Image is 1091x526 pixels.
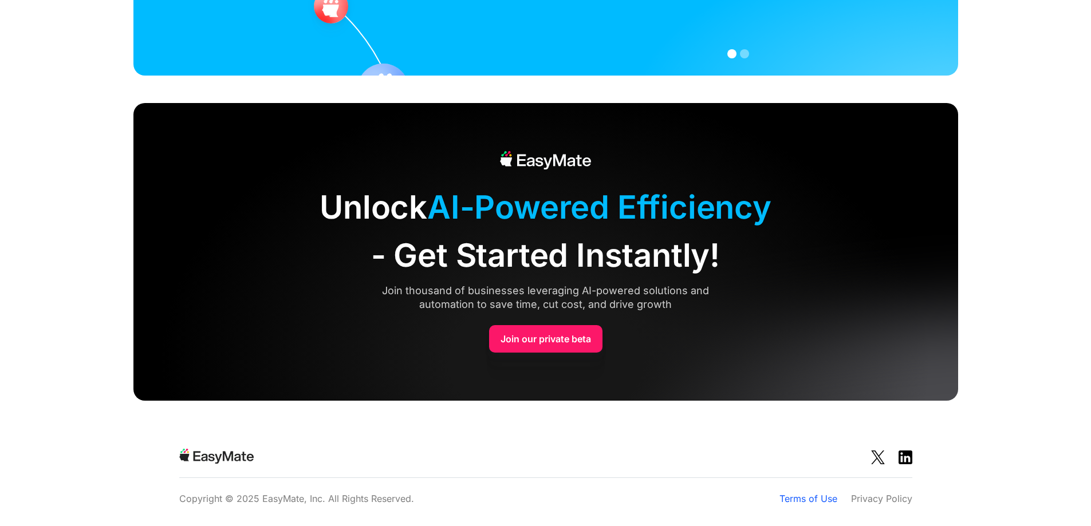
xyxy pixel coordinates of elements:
[871,450,885,464] img: Social Icon
[779,492,837,505] a: Terms of Use
[727,49,736,58] div: Show slide 1 of 2
[147,183,944,279] div: Unlock
[427,188,771,227] span: AI-Powered Efficiency
[371,231,720,279] span: - Get Started Instantly!
[740,49,749,58] div: Show slide 2 of 2
[360,284,732,311] div: Join thousand of businesses leveraging AI-powered solutions and automation to save time, cut cost...
[489,325,602,353] a: Join our private beta
[851,492,912,505] a: Privacy Policy
[179,492,414,505] p: Copyright © 2025 EasyMate, Inc. All Rights Reserved.
[899,450,912,464] img: Social Icon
